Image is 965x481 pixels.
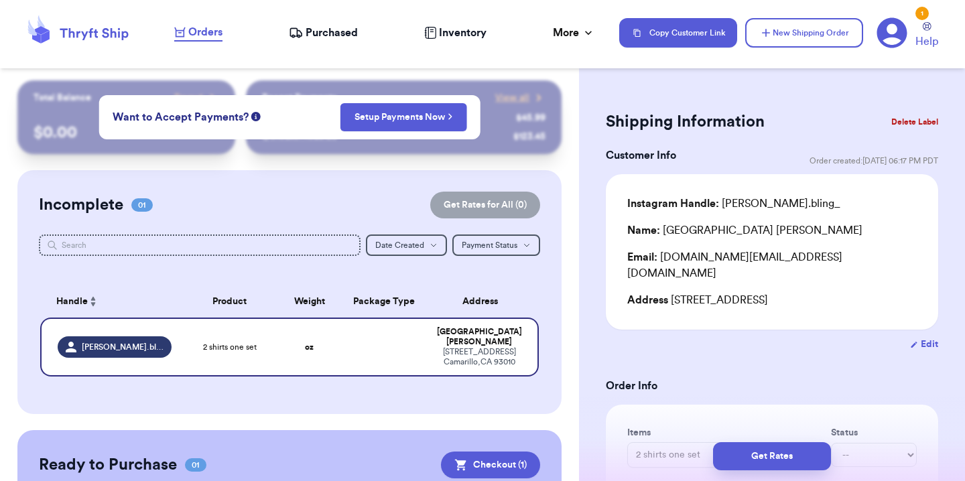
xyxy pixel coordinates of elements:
input: Search [39,234,361,256]
a: 1 [877,17,907,48]
th: Weight [279,285,339,318]
label: Status [831,426,917,439]
div: $ 123.45 [513,130,545,143]
div: More [553,25,595,41]
p: Total Balance [34,91,91,105]
a: Purchased [289,25,358,41]
h3: Order Info [606,378,938,394]
a: View all [495,91,545,105]
span: Purchased [306,25,358,41]
th: Product [180,285,279,318]
div: [STREET_ADDRESS] [627,292,917,308]
button: Checkout (1) [441,452,540,478]
div: [GEOGRAPHIC_DATA] [PERSON_NAME] [437,327,521,347]
a: Orders [174,24,222,42]
span: Payout [174,91,203,105]
label: Items [627,426,826,439]
h3: Customer Info [606,147,676,163]
span: Want to Accept Payments? [113,109,249,125]
button: Payment Status [452,234,540,256]
h2: Ready to Purchase [39,454,177,476]
span: Email: [627,252,657,263]
button: Get Rates [713,442,831,470]
button: Copy Customer Link [619,18,737,48]
button: Sort ascending [88,293,99,310]
a: Help [915,22,938,50]
span: Handle [56,295,88,309]
span: Orders [188,24,222,40]
div: [STREET_ADDRESS] Camarillo , CA 93010 [437,347,521,367]
span: 01 [131,198,153,212]
span: Name: [627,225,660,236]
button: New Shipping Order [745,18,863,48]
div: [DOMAIN_NAME][EMAIL_ADDRESS][DOMAIN_NAME] [627,249,917,281]
button: Delete Label [886,107,944,137]
a: Setup Payments Now [355,111,453,124]
a: Inventory [424,25,487,41]
span: 01 [185,458,206,472]
div: [GEOGRAPHIC_DATA] [PERSON_NAME] [627,222,862,238]
h2: Incomplete [39,194,123,216]
button: Get Rates for All (0) [430,192,540,218]
button: Date Created [366,234,447,256]
span: View all [495,91,529,105]
span: Inventory [439,25,487,41]
div: 1 [915,7,929,20]
span: Order created: [DATE] 06:17 PM PDT [810,155,938,166]
div: [PERSON_NAME].bling_ [627,196,840,212]
span: Address [627,295,668,305]
div: $ 45.99 [516,111,545,125]
p: $ 0.00 [34,122,219,143]
th: Address [429,285,539,318]
a: Payout [174,91,219,105]
button: Setup Payments Now [340,103,467,131]
th: Package Type [339,285,429,318]
span: 2 shirts one set [203,342,257,352]
button: Edit [910,338,938,351]
span: Help [915,33,938,50]
strong: oz [305,343,314,351]
span: [PERSON_NAME].bling_ [82,342,164,352]
h2: Shipping Information [606,111,765,133]
span: Instagram Handle: [627,198,719,209]
p: Recent Payments [262,91,336,105]
span: Payment Status [462,241,517,249]
span: Date Created [375,241,424,249]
